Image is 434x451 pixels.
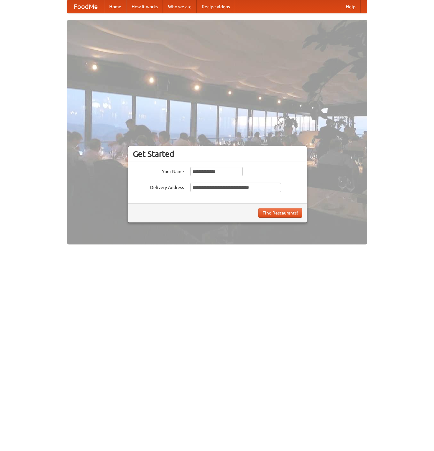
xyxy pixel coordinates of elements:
button: Find Restaurants! [258,208,302,218]
a: Home [104,0,126,13]
a: Who we are [163,0,197,13]
a: Recipe videos [197,0,235,13]
a: Help [341,0,361,13]
h3: Get Started [133,149,302,159]
label: Your Name [133,167,184,175]
label: Delivery Address [133,183,184,191]
a: FoodMe [67,0,104,13]
a: How it works [126,0,163,13]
